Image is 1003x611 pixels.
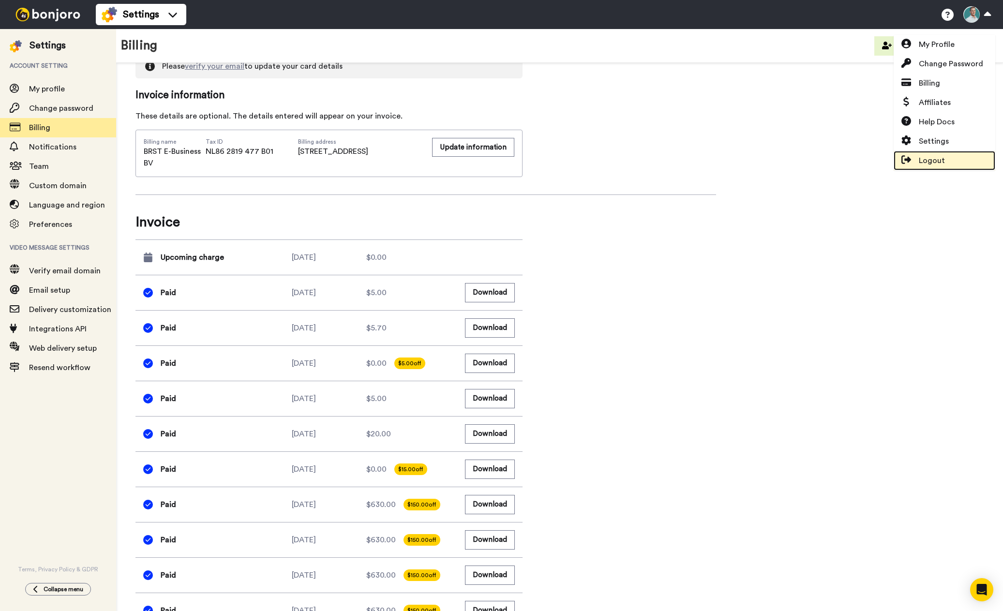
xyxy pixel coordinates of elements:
[894,54,995,74] a: Change Password
[123,8,159,21] span: Settings
[465,530,515,549] a: Download
[894,112,995,132] a: Help Docs
[465,318,515,337] button: Download
[465,566,515,584] button: Download
[465,424,515,443] a: Download
[161,534,176,546] span: Paid
[29,201,105,209] span: Language and region
[292,534,366,546] div: [DATE]
[292,358,366,369] div: [DATE]
[29,104,93,112] span: Change password
[404,499,440,510] span: $150.00 off
[292,428,366,440] div: [DATE]
[29,85,65,93] span: My profile
[919,155,945,166] span: Logout
[162,60,343,72] span: Please to update your card details
[366,463,387,475] span: $0.00
[29,143,76,151] span: Notifications
[185,62,244,70] a: verify your email
[394,463,427,475] span: $15.00 off
[292,463,366,475] div: [DATE]
[292,499,366,510] div: [DATE]
[404,569,440,581] span: $150.00 off
[465,389,515,408] button: Download
[366,322,387,334] span: $5.70
[44,585,83,593] span: Collapse menu
[29,221,72,228] span: Preferences
[29,286,70,294] span: Email setup
[298,138,421,146] span: Billing address
[29,344,97,352] span: Web delivery setup
[970,578,993,601] div: Open Intercom Messenger
[292,322,366,334] div: [DATE]
[894,93,995,112] a: Affiliates
[366,499,396,510] span: $630.00
[894,151,995,170] a: Logout
[135,88,523,103] span: Invoice information
[161,322,176,334] span: Paid
[10,40,22,52] img: settings-colored.svg
[298,146,421,157] span: [STREET_ADDRESS]
[206,146,273,157] span: NL86 2819 477 B01
[366,393,387,404] span: $5.00
[12,8,84,21] img: bj-logo-header-white.svg
[29,182,87,190] span: Custom domain
[432,138,514,157] button: Update information
[161,252,224,263] span: Upcoming charge
[919,116,955,128] span: Help Docs
[292,252,366,263] div: [DATE]
[29,364,90,372] span: Resend workflow
[465,354,515,373] button: Download
[161,569,176,581] span: Paid
[161,287,176,298] span: Paid
[29,124,50,132] span: Billing
[292,287,366,298] div: [DATE]
[144,138,206,146] span: Billing name
[25,583,91,596] button: Collapse menu
[29,325,87,333] span: Integrations API
[919,77,940,89] span: Billing
[30,39,66,52] div: Settings
[874,36,922,56] button: Invite
[121,39,157,53] h1: Billing
[366,358,387,369] span: $0.00
[206,138,273,146] span: Tax ID
[366,428,391,440] span: $20.00
[404,534,440,546] span: $150.00 off
[135,212,523,232] span: Invoice
[102,7,117,22] img: settings-colored.svg
[29,267,101,275] span: Verify email domain
[465,495,515,514] button: Download
[161,428,176,440] span: Paid
[432,138,514,169] a: Update information
[366,252,441,263] div: $0.00
[144,146,206,169] span: BRST E-Business BV
[394,358,425,369] span: $5.00 off
[465,283,515,302] button: Download
[135,110,523,122] div: These details are optional. The details entered will appear on your invoice.
[894,74,995,93] a: Billing
[919,135,949,147] span: Settings
[292,393,366,404] div: [DATE]
[894,35,995,54] a: My Profile
[919,58,983,70] span: Change Password
[366,534,396,546] span: $630.00
[894,132,995,151] a: Settings
[29,306,111,313] span: Delivery customization
[465,460,515,478] button: Download
[161,393,176,404] span: Paid
[919,97,951,108] span: Affiliates
[29,163,49,170] span: Team
[919,39,955,50] span: My Profile
[161,463,176,475] span: Paid
[366,287,387,298] span: $5.00
[366,569,396,581] span: $630.00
